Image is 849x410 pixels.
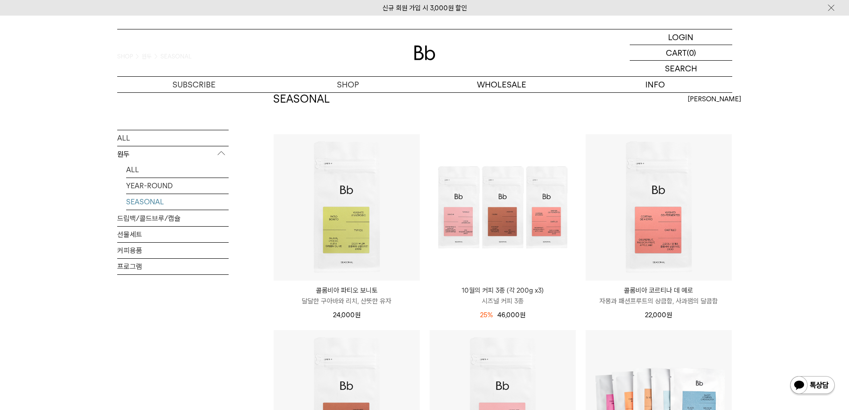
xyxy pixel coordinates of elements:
a: 신규 회원 가입 시 3,000원 할인 [382,4,467,12]
img: 10월의 커피 3종 (각 200g x3) [430,134,576,281]
p: 원두 [117,146,229,162]
p: 콜롬비아 코르티나 데 예로 [586,285,732,296]
img: 콜롬비아 파티오 보니토 [274,134,420,281]
p: INFO [578,77,732,92]
img: 카카오톡 채널 1:1 채팅 버튼 [789,375,836,397]
a: 커피용품 [117,242,229,258]
span: [PERSON_NAME] [688,94,741,104]
span: 24,000 [333,311,361,319]
a: 콜롬비아 파티오 보니토 달달한 구아바와 리치, 산뜻한 유자 [274,285,420,306]
span: 46,000 [497,311,525,319]
a: 10월의 커피 3종 (각 200g x3) 시즈널 커피 3종 [430,285,576,306]
a: 선물세트 [117,226,229,242]
span: 원 [355,311,361,319]
p: CART [666,45,687,60]
p: 콜롬비아 파티오 보니토 [274,285,420,296]
p: 시즈널 커피 3종 [430,296,576,306]
a: ALL [117,130,229,145]
p: LOGIN [668,29,693,45]
a: 콜롬비아 코르티나 데 예로 자몽과 패션프루트의 상큼함, 사과잼의 달콤함 [586,285,732,306]
p: WHOLESALE [425,77,578,92]
div: 25% [480,310,493,320]
span: 원 [666,311,672,319]
span: 22,000 [645,311,672,319]
a: LOGIN [630,29,732,45]
a: SUBSCRIBE [117,77,271,92]
a: SEASONAL [126,194,229,209]
p: SEARCH [665,61,697,76]
a: SHOP [271,77,425,92]
h2: SEASONAL [273,91,330,107]
p: 자몽과 패션프루트의 상큼함, 사과잼의 달콤함 [586,296,732,306]
a: YEAR-ROUND [126,178,229,193]
span: 원 [520,311,525,319]
p: 10월의 커피 3종 (각 200g x3) [430,285,576,296]
a: CART (0) [630,45,732,61]
a: 프로그램 [117,258,229,274]
img: 콜롬비아 코르티나 데 예로 [586,134,732,281]
p: 달달한 구아바와 리치, 산뜻한 유자 [274,296,420,306]
a: ALL [126,162,229,177]
p: (0) [687,45,696,60]
img: 로고 [414,46,435,60]
a: 드립백/콜드브루/캡슐 [117,210,229,226]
